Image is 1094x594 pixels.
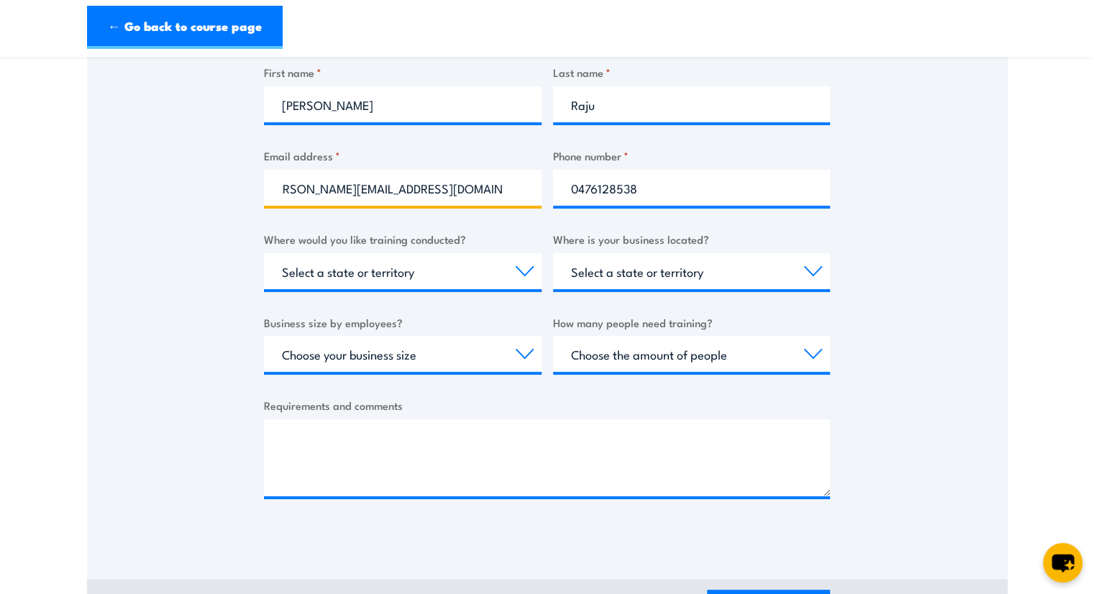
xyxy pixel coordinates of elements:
[553,314,831,331] label: How many people need training?
[87,6,283,49] a: ← Go back to course page
[553,147,831,164] label: Phone number
[264,64,542,81] label: First name
[553,64,831,81] label: Last name
[264,147,542,164] label: Email address
[1043,543,1082,582] button: chat-button
[264,231,542,247] label: Where would you like training conducted?
[264,314,542,331] label: Business size by employees?
[553,231,831,247] label: Where is your business located?
[264,397,830,413] label: Requirements and comments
